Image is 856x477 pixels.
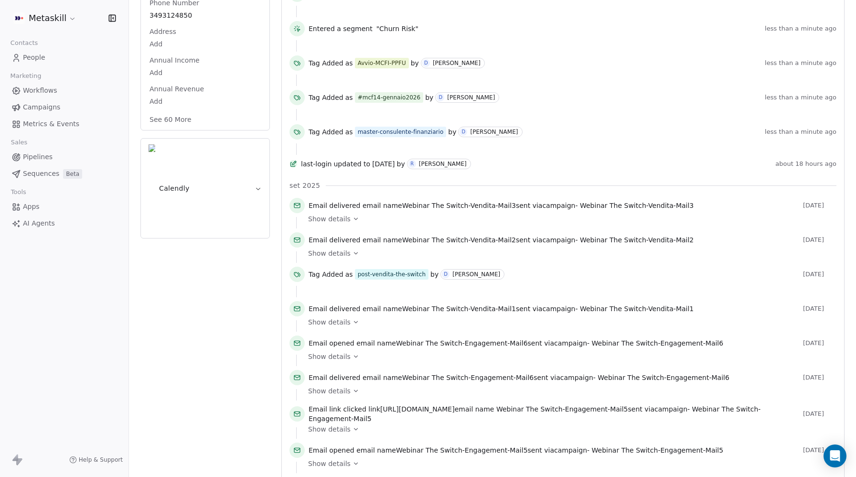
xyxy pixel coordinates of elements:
span: Webinar The Switch-Engagement-Mail6 [598,374,729,381]
span: Contacts [6,36,42,50]
div: [PERSON_NAME] [452,271,500,278]
span: last-login [301,159,332,169]
span: Webinar The Switch-Engagement-Mail6 [396,339,528,347]
div: master-consulente-finanziario [358,128,444,136]
button: CalendlyCalendly [141,139,269,238]
a: Apps [8,199,121,215]
span: Webinar The Switch-Engagement-Mail6 [592,339,724,347]
span: by [448,127,456,137]
span: Show details [308,317,351,327]
span: Calendly [159,184,190,193]
span: Marketing [6,69,45,83]
span: Webinar The Switch-Vendita-Mail3 [402,202,516,209]
a: Campaigns [8,99,121,115]
span: Email delivered [309,202,360,209]
div: D [439,94,442,101]
span: updated to [333,159,370,169]
span: Add [150,68,261,77]
span: Webinar The Switch-Engagement-Mail5 [396,446,528,454]
a: AI Agents [8,216,121,231]
span: Email link clicked [309,405,366,413]
div: D [424,59,428,67]
span: Address [148,27,178,36]
span: Metrics & Events [23,119,79,129]
a: Show details [308,249,830,258]
span: [DATE] [803,446,836,454]
span: less than a minute ago [765,25,836,33]
span: email name sent via campaign - [309,373,729,382]
span: Tag Added [309,93,343,102]
span: by [411,58,419,68]
span: [DATE] [803,305,836,313]
div: [PERSON_NAME] [470,129,518,135]
span: Email opened [309,339,354,347]
a: Show details [308,317,830,327]
span: Webinar The Switch-Engagement-Mail5 [496,405,628,413]
span: [URL][DOMAIN_NAME] [380,405,455,413]
span: Sequences [23,169,59,179]
span: as [345,127,353,137]
div: D [444,271,448,278]
button: See 60 More [144,111,197,128]
span: email name sent via campaign - [309,201,694,210]
span: less than a minute ago [765,128,836,136]
span: Webinar The Switch-Vendita-Mail2 [580,236,694,244]
span: Add [150,97,261,106]
span: [DATE] [803,271,836,278]
a: Show details [308,352,830,361]
span: as [345,58,353,68]
span: 3493124850 [150,11,261,20]
div: R [410,160,414,168]
span: Sales [7,135,32,150]
span: [DATE] [803,202,836,209]
img: AVATAR%20METASKILL%20-%20Colori%20Positivo.png [13,12,25,24]
span: AI Agents [23,218,55,228]
span: Email delivered [309,305,360,313]
span: by [430,270,439,279]
span: as [345,93,353,102]
span: Webinar The Switch-Engagement-Mail6 [402,374,534,381]
div: Open Intercom Messenger [824,444,846,467]
div: [PERSON_NAME] [419,161,467,167]
span: Webinar The Switch-Vendita-Mail2 [402,236,516,244]
span: Add [150,39,261,49]
span: Show details [308,352,351,361]
a: Show details [308,459,830,468]
a: Show details [308,386,830,396]
span: Tag Added [309,58,343,68]
span: Tools [7,185,30,199]
span: Show details [308,424,351,434]
span: [DATE] [372,159,395,169]
span: Webinar The Switch-Vendita-Mail3 [580,202,694,209]
span: by [397,159,405,169]
a: Pipelines [8,149,121,165]
div: [PERSON_NAME] [433,60,481,66]
span: "Churn Risk" [376,24,418,33]
span: Annual Income [148,55,202,65]
span: Email delivered [309,374,360,381]
span: email name sent via campaign - [309,338,723,348]
span: Email opened [309,446,354,454]
span: email name sent via campaign - [309,235,694,245]
div: [PERSON_NAME] [447,94,495,101]
span: email name sent via campaign - [309,445,723,455]
a: People [8,50,121,65]
span: [DATE] [803,339,836,347]
span: Show details [308,386,351,396]
a: Show details [308,424,830,434]
a: Metrics & Events [8,116,121,132]
span: Webinar The Switch-Engagement-Mail5 [592,446,724,454]
span: Pipelines [23,152,53,162]
span: Metaskill [29,12,66,24]
span: [DATE] [803,410,836,418]
span: Campaigns [23,102,60,112]
span: Apps [23,202,40,212]
span: Workflows [23,86,57,96]
span: Show details [308,249,351,258]
span: Help & Support [79,456,123,464]
a: Workflows [8,83,121,98]
span: by [425,93,433,102]
span: Show details [308,459,351,468]
span: [DATE] [803,236,836,244]
span: People [23,53,45,63]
